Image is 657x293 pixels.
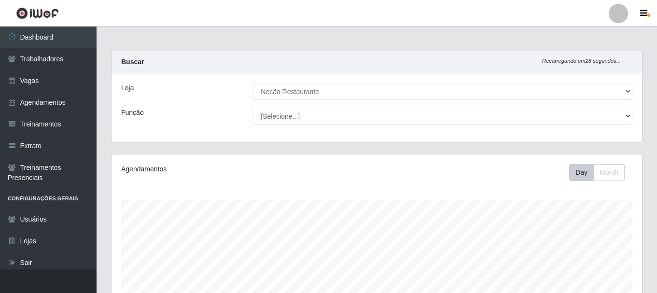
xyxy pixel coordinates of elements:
[121,83,134,93] label: Loja
[16,7,59,19] img: CoreUI Logo
[542,58,621,64] i: Recarregando em 28 segundos...
[593,164,625,181] button: Month
[121,58,144,66] strong: Buscar
[569,164,594,181] button: Day
[569,164,625,181] div: First group
[121,108,144,118] label: Função
[569,164,632,181] div: Toolbar with button groups
[121,164,326,174] div: Agendamentos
